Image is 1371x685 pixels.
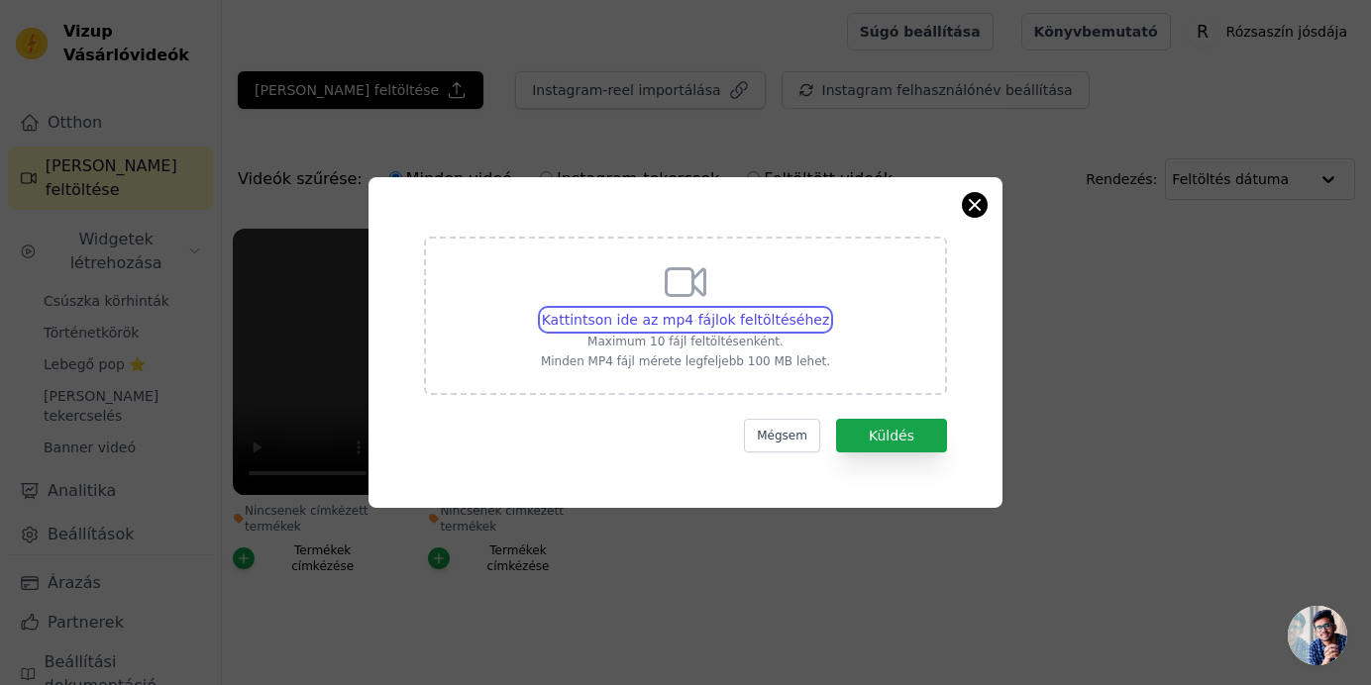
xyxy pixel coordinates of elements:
div: Chat megnyitása [1288,606,1347,665]
font: Maximum 10 fájl feltöltésenként. [587,335,784,348]
font: Küldés [869,428,914,443]
font: Kattintson ide az mp4 fájlok feltöltéséhez [542,312,830,328]
font: Minden MP4 fájl mérete legfeljebb 100 MB lehet. [541,354,830,368]
font: Mégsem [757,429,807,442]
button: Modális ablak bezárása [963,193,987,217]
